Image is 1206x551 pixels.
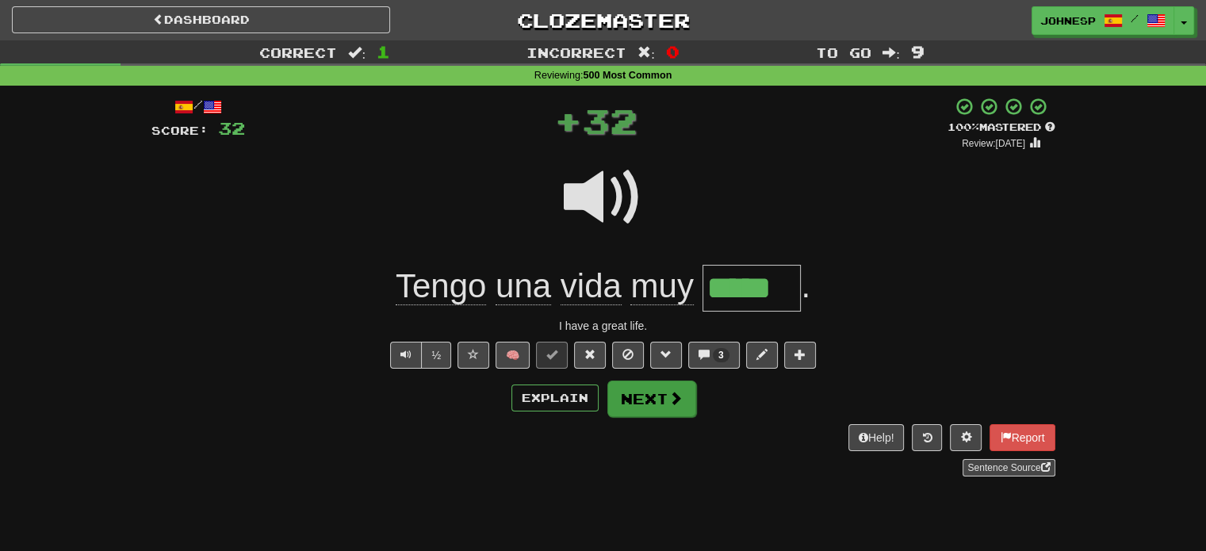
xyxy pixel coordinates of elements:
span: Correct [259,44,337,60]
button: Edit sentence (alt+d) [746,342,778,369]
button: ½ [421,342,451,369]
a: Clozemaster [414,6,792,34]
span: To go [816,44,871,60]
button: Reset to 0% Mastered (alt+r) [574,342,606,369]
span: Tengo [396,267,486,305]
span: vida [561,267,622,305]
button: Explain [511,385,599,411]
button: Help! [848,424,905,451]
small: Review: [DATE] [962,138,1025,149]
strong: 500 Most Common [583,70,672,81]
span: 0 [666,42,680,61]
span: 9 [911,42,925,61]
button: Favorite sentence (alt+f) [458,342,489,369]
div: Text-to-speech controls [387,342,451,369]
button: 🧠 [496,342,530,369]
span: Incorrect [526,44,626,60]
span: : [637,46,655,59]
button: Set this sentence to 100% Mastered (alt+m) [536,342,568,369]
button: Add to collection (alt+a) [784,342,816,369]
span: + [554,97,582,144]
button: Grammar (alt+g) [650,342,682,369]
a: Dashboard [12,6,390,33]
span: JohnEsp [1040,13,1096,28]
span: . [801,267,810,304]
span: Score: [151,124,209,137]
span: 100 % [948,121,979,133]
span: muy [630,267,693,305]
div: Mastered [948,121,1055,135]
span: / [1131,13,1139,24]
div: / [151,97,245,117]
button: Next [607,381,696,417]
a: JohnEsp / [1032,6,1174,35]
a: Sentence Source [963,459,1055,476]
span: 1 [377,42,390,61]
span: : [348,46,366,59]
button: Play sentence audio (ctl+space) [390,342,422,369]
button: Report [990,424,1055,451]
span: 32 [582,101,637,140]
span: 3 [718,350,724,361]
button: 3 [688,342,740,369]
button: Round history (alt+y) [912,424,942,451]
span: : [882,46,900,59]
div: I have a great life. [151,318,1055,334]
span: 32 [218,118,245,138]
span: una [496,267,551,305]
button: Ignore sentence (alt+i) [612,342,644,369]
